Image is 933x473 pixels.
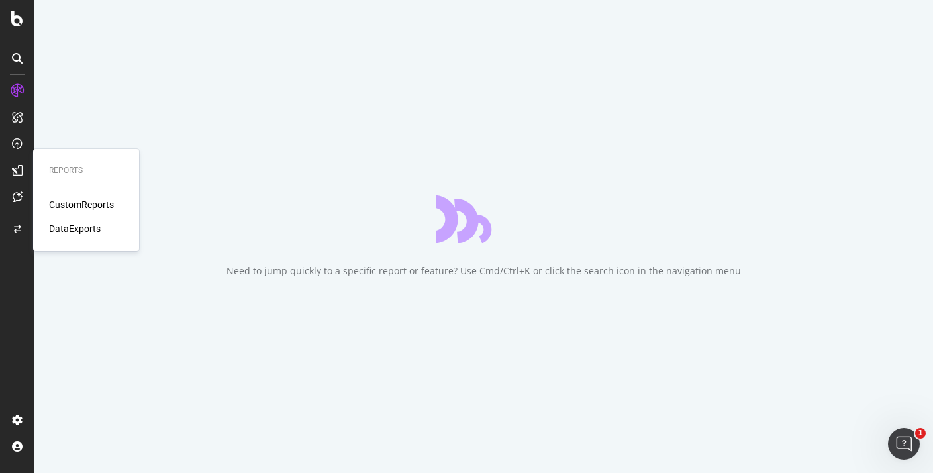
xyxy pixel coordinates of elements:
span: 1 [915,428,926,439]
div: Reports [49,165,123,176]
a: DataExports [49,222,101,235]
a: CustomReports [49,198,114,211]
iframe: Intercom live chat [888,428,920,460]
div: animation [436,195,532,243]
div: Need to jump quickly to a specific report or feature? Use Cmd/Ctrl+K or click the search icon in ... [226,264,741,278]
